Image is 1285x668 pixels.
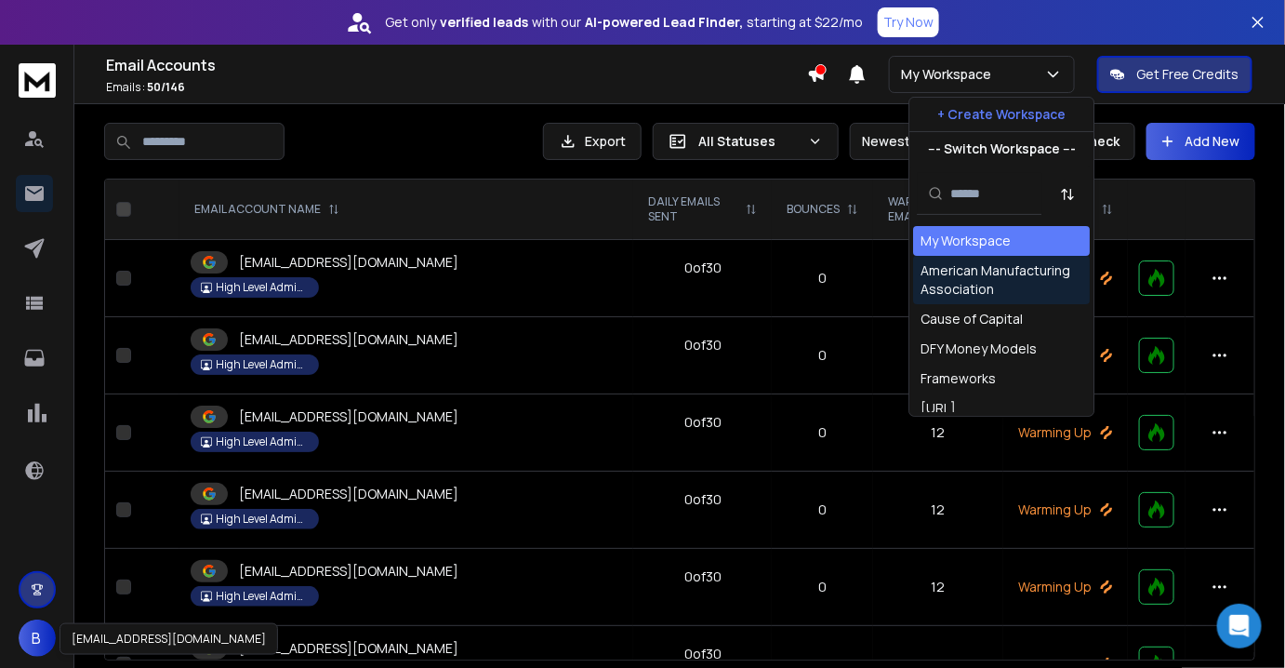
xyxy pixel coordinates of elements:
div: 0 of 30 [684,336,722,354]
p: 0 [783,501,862,519]
strong: AI-powered Lead Finder, [585,13,743,32]
p: Try Now [883,13,934,32]
p: Get Free Credits [1136,65,1239,84]
td: 12 [873,240,1003,317]
div: Frameworks [921,369,996,388]
button: Sort by Sort A-Z [1049,176,1086,213]
div: DFY Money Models [921,340,1037,358]
div: Open Intercom Messenger [1217,604,1262,648]
button: B [19,620,56,657]
p: [EMAIL_ADDRESS][DOMAIN_NAME] [239,485,458,503]
p: 0 [783,423,862,442]
div: [URL] [921,399,956,418]
button: Export [543,123,642,160]
p: Emails : [106,80,807,95]
p: [EMAIL_ADDRESS][DOMAIN_NAME] [239,330,458,349]
div: Cause of Capital [921,310,1023,328]
p: High Level Admins [216,357,309,372]
p: [EMAIL_ADDRESS][DOMAIN_NAME] [239,407,458,426]
p: My Workspace [901,65,999,84]
h1: Email Accounts [106,54,807,76]
p: High Level Admins [216,589,309,604]
p: Warming Up [1014,423,1117,442]
div: 0 of 30 [684,413,722,432]
p: --- Switch Workspace --- [928,140,1076,158]
span: 50 / 146 [147,79,185,95]
button: Add New [1146,123,1255,160]
td: 12 [873,472,1003,549]
td: 12 [873,549,1003,626]
p: DAILY EMAILS SENT [648,194,738,224]
td: 12 [873,317,1003,394]
button: Get Free Credits [1097,56,1252,93]
button: Try Now [878,7,939,37]
img: logo [19,63,56,98]
p: Warming Up [1014,578,1117,596]
p: 0 [783,346,862,365]
p: All Statuses [698,132,801,151]
p: [EMAIL_ADDRESS][DOMAIN_NAME] [239,253,458,272]
p: WARMUP EMAILS [888,194,970,224]
div: My Workspace [921,232,1011,250]
div: 0 of 30 [684,490,722,509]
div: EMAIL ACCOUNT NAME [194,202,339,217]
p: High Level Admins [216,512,309,527]
p: Warming Up [1014,501,1117,519]
button: + Create Workspace [909,98,1093,131]
p: Get only with our starting at $22/mo [385,13,863,32]
strong: verified leads [440,13,528,32]
p: BOUNCES [787,202,840,217]
div: 0 of 30 [684,645,722,663]
p: [EMAIL_ADDRESS][DOMAIN_NAME] [239,639,458,658]
p: [EMAIL_ADDRESS][DOMAIN_NAME] [239,562,458,581]
p: 0 [783,269,862,287]
div: American Manufacturing Association [921,261,1082,299]
button: Newest [850,123,971,160]
p: 0 [783,578,862,596]
p: High Level Admins [216,434,309,449]
div: [EMAIL_ADDRESS][DOMAIN_NAME] [60,623,278,655]
td: 12 [873,394,1003,472]
div: 0 of 30 [684,259,722,277]
div: 0 of 30 [684,568,722,586]
p: + Create Workspace [937,105,1066,124]
p: High Level Admins [216,280,309,295]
